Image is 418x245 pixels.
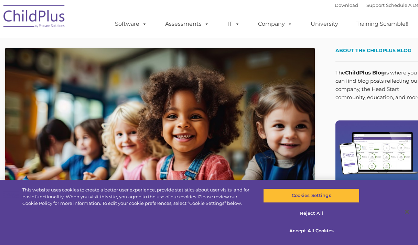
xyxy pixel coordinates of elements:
[263,188,359,203] button: Cookies Settings
[335,2,358,8] a: Download
[108,17,154,31] a: Software
[263,206,359,221] button: Reject All
[251,17,299,31] a: Company
[221,17,247,31] a: IT
[158,17,216,31] a: Assessments
[335,47,411,54] span: About the ChildPlus Blog
[345,69,385,76] strong: ChildPlus Blog
[22,187,251,207] div: This website uses cookies to create a better user experience, provide statistics about user visit...
[304,17,345,31] a: University
[366,2,385,8] a: Support
[5,48,315,222] img: ChildPlus - The Crucial Role of Attendance
[399,204,415,219] button: Close
[263,224,359,238] button: Accept All Cookies
[350,17,415,31] a: Training Scramble!!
